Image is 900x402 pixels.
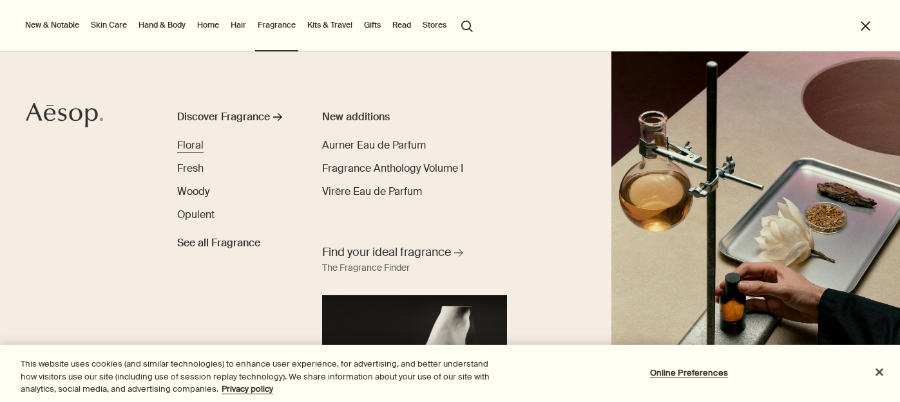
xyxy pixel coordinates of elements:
div: Discover Fragrance [177,109,270,125]
a: Discover Fragrance [177,109,296,130]
button: Stores [420,17,449,33]
span: Floral [177,138,204,152]
a: Gifts [361,17,383,33]
a: Virēre Eau de Parfum [322,184,422,199]
span: Virēre Eau de Parfum [322,185,422,198]
a: Home [195,17,222,33]
a: See all Fragrance [177,230,260,251]
svg: Aesop [26,102,103,128]
button: Online Preferences, Opens the preference center dialog [649,360,729,385]
button: Close the Menu [858,19,873,33]
a: Find your ideal fragrance The Fragrance FinderA nose sculpture placed in front of black background [319,241,510,399]
span: Woody [177,185,209,198]
button: New & Notable [23,17,82,33]
span: Fresh [177,161,204,175]
a: Kits & Travel [305,17,355,33]
span: Opulent [177,208,215,221]
a: Hair [228,17,249,33]
a: Floral [177,138,204,153]
img: Plaster sculptures of noses resting on stone podiums and a wooden ladder. [611,51,900,402]
a: Fragrance [255,17,298,33]
span: See all Fragrance [177,235,260,251]
span: Fragrance Anthology Volume I [322,161,463,175]
a: Fragrance Anthology Volume I [322,161,463,176]
button: Open search [455,13,479,37]
a: Read [390,17,414,33]
a: Aurner Eau de Parfum [322,138,426,153]
a: Opulent [177,207,215,223]
a: Woody [177,184,209,199]
button: Close [865,358,894,386]
a: Fresh [177,161,204,176]
a: Hand & Body [136,17,188,33]
a: Aesop [23,99,106,134]
div: The Fragrance Finder [322,260,410,276]
a: Skin Care [88,17,129,33]
a: More information about your privacy, opens in a new tab [222,383,273,394]
div: This website uses cookies (and similar technologies) to enhance user experience, for advertising,... [21,358,495,396]
span: Aurner Eau de Parfum [322,138,426,152]
div: New additions [322,109,466,125]
span: Find your ideal fragrance [322,244,451,260]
